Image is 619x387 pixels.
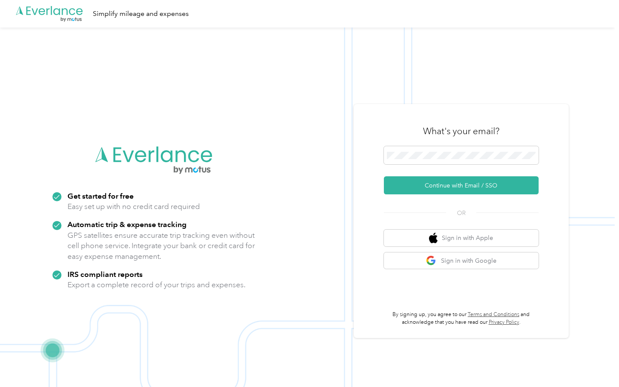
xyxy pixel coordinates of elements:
[93,9,189,19] div: Simplify mileage and expenses
[446,209,476,218] span: OR
[67,230,255,262] p: GPS satellites ensure accurate trip tracking even without cell phone service. Integrate your bank...
[384,176,539,194] button: Continue with Email / SSO
[423,125,499,137] h3: What's your email?
[384,252,539,269] button: google logoSign in with Google
[429,233,438,243] img: apple logo
[67,279,245,290] p: Export a complete record of your trips and expenses.
[426,255,437,266] img: google logo
[468,311,519,318] a: Terms and Conditions
[384,230,539,246] button: apple logoSign in with Apple
[67,201,200,212] p: Easy set up with no credit card required
[489,319,519,326] a: Privacy Policy
[67,220,187,229] strong: Automatic trip & expense tracking
[67,270,143,279] strong: IRS compliant reports
[67,191,134,200] strong: Get started for free
[384,311,539,326] p: By signing up, you agree to our and acknowledge that you have read our .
